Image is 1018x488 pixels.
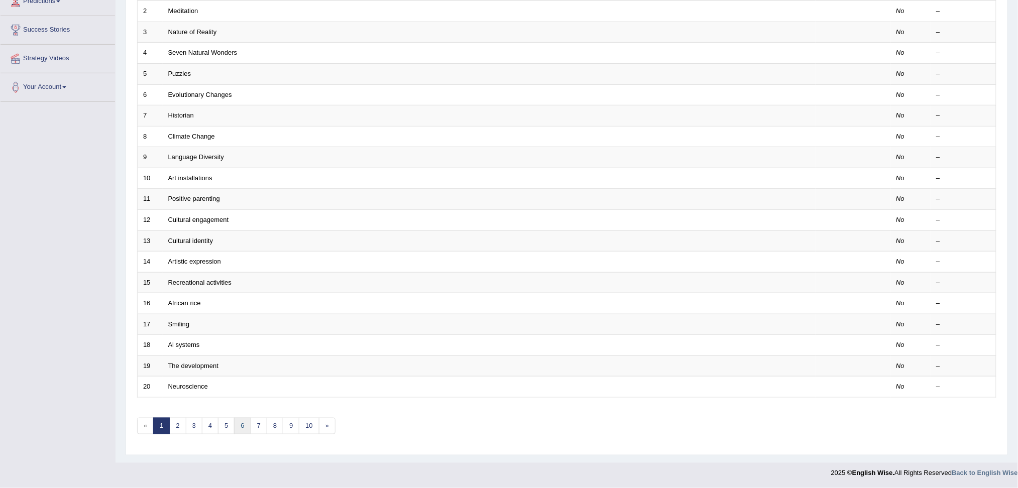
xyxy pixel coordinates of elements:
a: Puzzles [168,70,191,77]
a: 8 [267,418,283,434]
a: Your Account [1,73,115,98]
td: 14 [138,252,163,273]
a: Al systems [168,341,200,348]
div: – [937,215,991,225]
em: No [896,7,905,15]
a: 3 [186,418,202,434]
td: 7 [138,105,163,127]
td: 17 [138,314,163,335]
div: – [937,340,991,350]
a: African rice [168,299,201,307]
div: – [937,194,991,204]
a: Positive parenting [168,195,220,202]
em: No [896,258,905,265]
em: No [896,320,905,328]
div: – [937,111,991,120]
td: 18 [138,335,163,356]
em: No [896,49,905,56]
a: Recreational activities [168,279,232,286]
a: Artistic expression [168,258,221,265]
a: Back to English Wise [952,469,1018,476]
em: No [896,195,905,202]
em: No [896,153,905,161]
td: 19 [138,355,163,377]
div: – [937,90,991,100]
a: Success Stories [1,16,115,41]
td: 9 [138,147,163,168]
a: Language Diversity [168,153,224,161]
div: 2025 © All Rights Reserved [831,463,1018,477]
em: No [896,279,905,286]
td: 11 [138,189,163,210]
em: No [896,383,905,390]
a: 4 [202,418,218,434]
a: Nature of Reality [168,28,217,36]
td: 3 [138,22,163,43]
td: 8 [138,126,163,147]
div: – [937,132,991,142]
td: 2 [138,1,163,22]
td: 16 [138,293,163,314]
a: Neuroscience [168,383,208,390]
div: – [937,257,991,267]
td: 10 [138,168,163,189]
td: 5 [138,64,163,85]
em: No [896,91,905,98]
a: 10 [299,418,319,434]
em: No [896,216,905,223]
td: 4 [138,43,163,64]
em: No [896,362,905,370]
div: – [937,7,991,16]
td: 12 [138,209,163,230]
a: Smiling [168,320,190,328]
a: Cultural engagement [168,216,229,223]
a: 5 [218,418,235,434]
a: Cultural identity [168,237,213,245]
div: – [937,48,991,58]
div: – [937,153,991,162]
a: Seven Natural Wonders [168,49,238,56]
div: – [937,69,991,79]
div: – [937,236,991,246]
em: No [896,299,905,307]
em: No [896,133,905,140]
a: 9 [283,418,299,434]
span: « [137,418,154,434]
em: No [896,28,905,36]
a: Strategy Videos [1,45,115,70]
td: 13 [138,230,163,252]
td: 6 [138,84,163,105]
a: Climate Change [168,133,215,140]
em: No [896,237,905,245]
em: No [896,70,905,77]
a: The development [168,362,218,370]
em: No [896,341,905,348]
a: Evolutionary Changes [168,91,232,98]
a: 6 [234,418,251,434]
em: No [896,174,905,182]
a: Historian [168,111,194,119]
a: Meditation [168,7,198,15]
div: – [937,174,991,183]
div: – [937,361,991,371]
td: 15 [138,272,163,293]
div: – [937,382,991,392]
a: 1 [153,418,170,434]
div: – [937,320,991,329]
div: – [937,299,991,308]
strong: English Wise. [852,469,894,476]
a: 7 [251,418,267,434]
div: – [937,278,991,288]
td: 20 [138,377,163,398]
em: No [896,111,905,119]
a: » [319,418,335,434]
a: Art installations [168,174,212,182]
div: – [937,28,991,37]
a: 2 [169,418,186,434]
